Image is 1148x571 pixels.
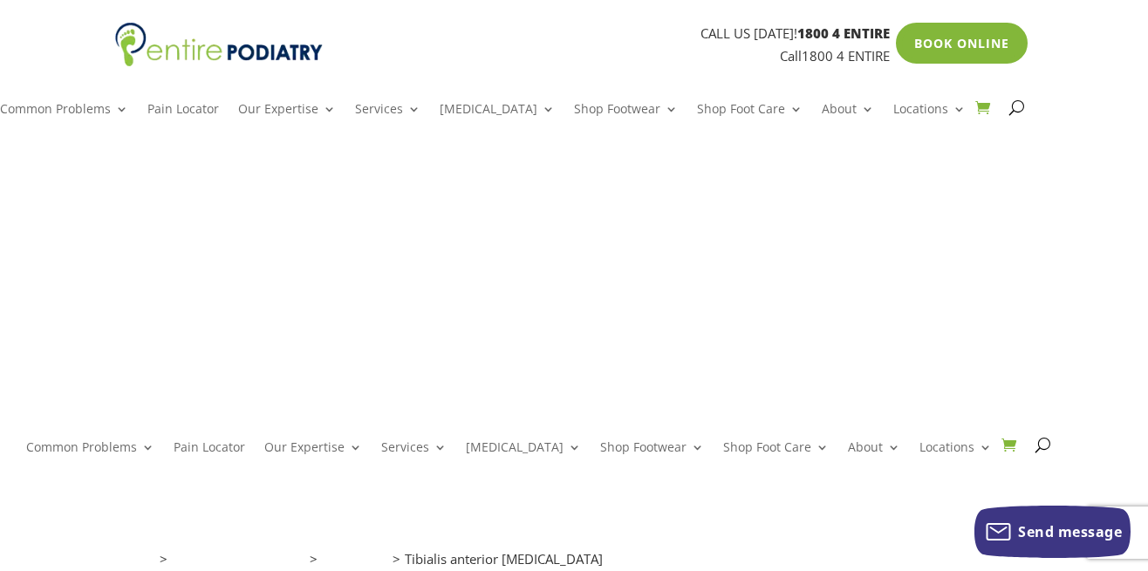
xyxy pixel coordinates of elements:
a: [MEDICAL_DATA] [466,441,581,479]
a: Shop Footwear [574,103,678,140]
a: Common Problems [26,441,154,479]
a: Services [381,441,447,479]
a: Our Expertise [238,103,336,140]
a: 1800 4 ENTIRE [802,47,890,65]
span: Tibialis anterior [MEDICAL_DATA] [405,550,603,568]
img: logo (1) [115,23,323,66]
a: Shop Foot Care [723,441,829,479]
span: 1800 4 ENTIRE [797,24,890,42]
a: Book Online [896,23,1028,63]
a: Services [355,103,420,140]
a: Pain Locator [174,441,245,479]
p: CALL US [DATE]! [323,23,890,45]
a: About [822,103,874,140]
a: Home [115,550,152,568]
a: Locations [893,103,966,140]
a: Shop Footwear [600,441,704,479]
button: Send message [974,506,1131,558]
a: Ankle Pain [322,550,385,568]
a: Problems & Solutions [172,550,302,568]
a: Shop Foot Care [697,103,803,140]
a: Locations [919,441,992,479]
a: [MEDICAL_DATA] [440,103,555,140]
a: Pain Locator [147,103,219,140]
a: Our Expertise [264,441,362,479]
span: Send message [1018,522,1122,541]
a: Entire Podiatry [115,52,323,70]
a: About [848,441,900,479]
p: Call [323,45,890,68]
